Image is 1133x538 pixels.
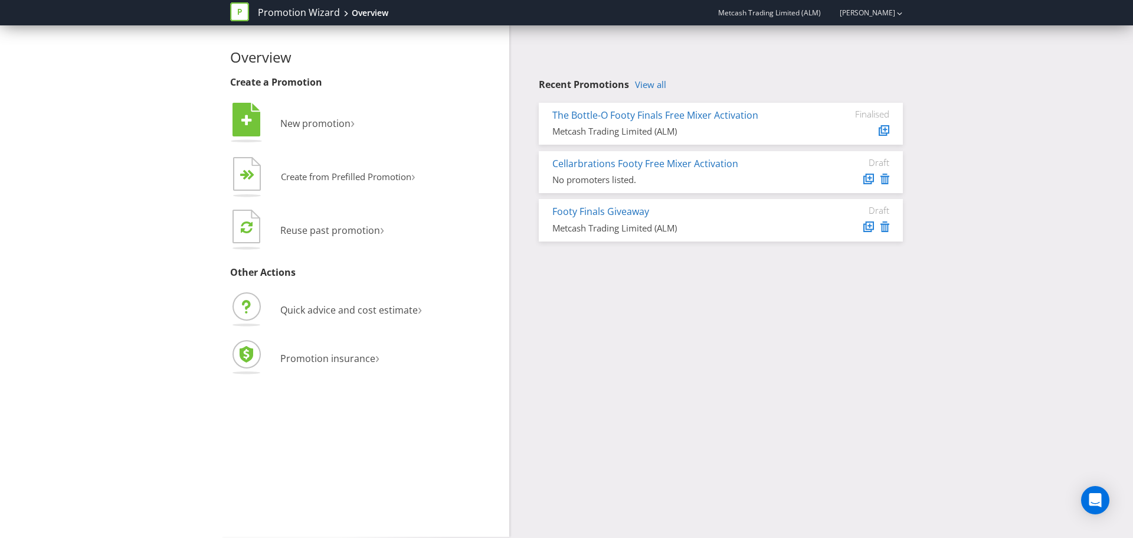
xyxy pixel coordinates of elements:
[230,268,500,278] h3: Other Actions
[1081,486,1109,514] div: Open Intercom Messenger
[351,112,355,132] span: ›
[380,219,384,239] span: ›
[552,109,758,122] a: The Bottle-O Footy Finals Free Mixer Activation
[280,224,380,237] span: Reuse past promotion
[552,157,738,170] a: Cellarbrations Footy Free Mixer Activation
[818,157,889,168] div: Draft
[818,109,889,119] div: Finalised
[230,304,422,317] a: Quick advice and cost estimate›
[352,7,388,19] div: Overview
[280,117,351,130] span: New promotion
[718,8,821,18] span: Metcash Trading Limited (ALM)
[552,205,649,218] a: Footy Finals Giveaway
[828,8,895,18] a: [PERSON_NAME]
[230,77,500,88] h3: Create a Promotion
[241,114,252,127] tspan: 
[230,154,416,201] button: Create from Prefilled Promotion›
[635,80,666,90] a: View all
[258,6,340,19] a: Promotion Wizard
[375,347,379,367] span: ›
[247,169,255,181] tspan: 
[552,174,801,186] div: No promoters listed.
[241,220,253,234] tspan: 
[818,205,889,216] div: Draft
[230,50,500,65] h2: Overview
[418,299,422,318] span: ›
[280,352,375,365] span: Promotion insurance
[552,125,801,138] div: Metcash Trading Limited (ALM)
[411,167,415,185] span: ›
[280,304,418,317] span: Quick advice and cost estimate
[230,352,379,365] a: Promotion insurance›
[552,222,801,234] div: Metcash Trading Limited (ALM)
[281,171,411,182] span: Create from Prefilled Promotion
[539,78,629,91] span: Recent Promotions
